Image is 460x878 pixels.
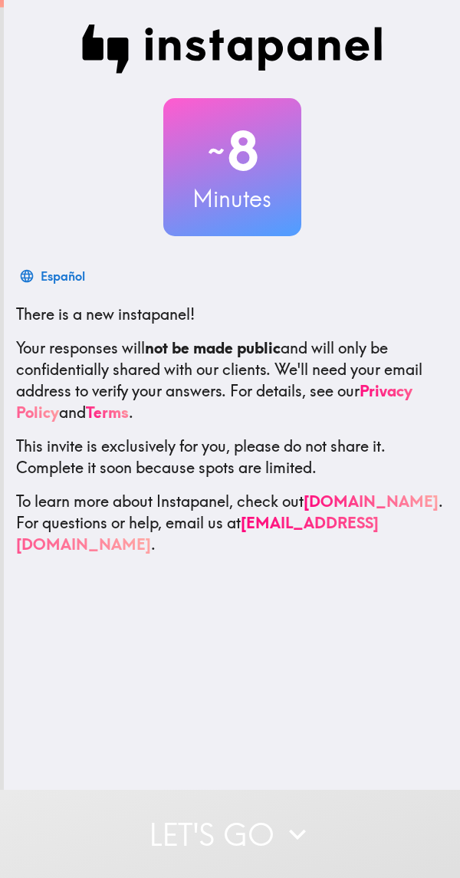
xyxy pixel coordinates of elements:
[16,513,379,554] a: [EMAIL_ADDRESS][DOMAIN_NAME]
[163,183,301,215] h3: Minutes
[304,492,439,511] a: [DOMAIN_NAME]
[16,304,195,324] span: There is a new instapanel!
[145,338,281,357] b: not be made public
[82,25,383,74] img: Instapanel
[86,403,129,422] a: Terms
[16,436,448,478] p: This invite is exclusively for you, please do not share it. Complete it soon because spots are li...
[163,120,301,183] h2: 8
[16,337,448,423] p: Your responses will and will only be confidentially shared with our clients. We'll need your emai...
[41,265,85,287] div: Español
[16,491,448,555] p: To learn more about Instapanel, check out . For questions or help, email us at .
[16,381,412,422] a: Privacy Policy
[16,261,91,291] button: Español
[205,128,227,174] span: ~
